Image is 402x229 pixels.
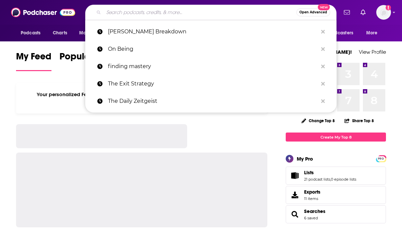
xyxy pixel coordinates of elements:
a: 0 episode lists [331,177,356,182]
a: 6 saved [304,216,318,220]
a: Lists [304,170,356,176]
svg: Add a profile image [386,5,391,10]
span: Monitoring [79,28,103,38]
a: Create My Top 8 [286,133,386,142]
a: Charts [48,27,71,39]
button: Share Top 8 [344,114,374,127]
p: finding mastery [108,58,318,75]
span: Podcasts [21,28,40,38]
img: Podchaser - Follow, Share and Rate Podcasts [11,6,75,19]
div: Search podcasts, credits, & more... [85,5,337,20]
a: Exports [286,186,386,204]
a: The Daily Zeitgeist [85,92,337,110]
button: open menu [362,27,386,39]
a: View Profile [359,49,386,55]
button: Change Top 8 [297,117,339,125]
a: 21 podcast lists [304,177,330,182]
div: My Pro [297,156,313,162]
a: PRO [377,156,385,161]
span: New [318,4,330,10]
input: Search podcasts, credits, & more... [104,7,296,18]
span: Exports [304,189,320,195]
a: Show notifications dropdown [341,7,353,18]
button: open menu [75,27,112,39]
span: , [330,177,331,182]
p: Mayim Bialik's Breakdown [108,23,318,40]
span: My Feed [16,51,51,66]
span: Searches [286,205,386,223]
a: [PERSON_NAME] Breakdown [85,23,337,40]
span: Popular Feed [59,51,116,66]
a: finding mastery [85,58,337,75]
button: Open AdvancedNew [296,8,330,16]
span: More [366,28,378,38]
div: Your personalized Feed is curated based on the Podcasts, Creators, Users, and Lists that you Follow. [16,83,267,113]
a: My Feed [16,51,51,71]
span: Charts [53,28,67,38]
a: On Being [85,40,337,58]
p: The Daily Zeitgeist [108,92,318,110]
span: Lists [304,170,314,176]
p: The Exit Strategy [108,75,318,92]
button: Show profile menu [376,5,391,20]
a: The Exit Strategy [85,75,337,92]
span: Lists [286,167,386,185]
button: open menu [317,27,363,39]
span: Logged in as megcassidy [376,5,391,20]
p: On Being [108,40,318,58]
a: Searches [288,210,301,219]
span: 11 items [304,196,320,201]
span: For Podcasters [321,28,353,38]
a: Popular Feed [59,51,116,71]
a: Searches [304,208,325,214]
img: User Profile [376,5,391,20]
button: open menu [16,27,49,39]
a: Lists [288,171,301,180]
span: Exports [288,190,301,200]
a: Show notifications dropdown [358,7,368,18]
span: Open Advanced [299,11,327,14]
